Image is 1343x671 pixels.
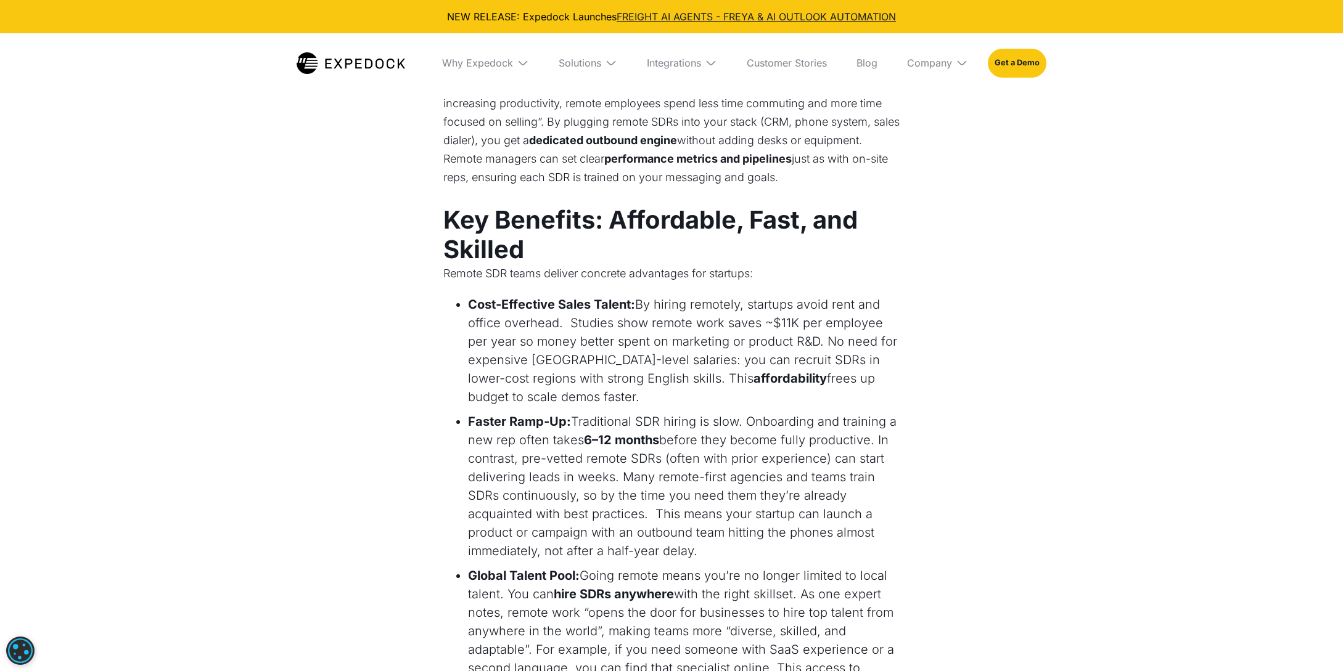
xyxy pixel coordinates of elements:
a: FREIGHT AI AGENTS - FREYA & AI OUTLOOK AUTOMATION [617,10,896,23]
iframe: Chat Widget [1133,538,1343,671]
strong: dedicated outbound engine [529,134,677,147]
div: Why Expedock [432,33,539,92]
div: Integrations [637,33,727,92]
p: Remote SDR teams deliver concrete advantages for startups: [443,264,900,283]
h3: Key Benefits: Affordable, Fast, and Skilled [443,205,900,264]
strong: affordability [754,371,827,386]
p: ‍ [443,187,900,205]
strong: 6–12 months [584,433,659,447]
div: Integrations [647,57,701,69]
a: Customer Stories [737,33,837,92]
div: Company [907,57,952,69]
li: By hiring remotely, startups avoid rent and office overhead. Studies show remote work saves ~$11K... [468,295,900,406]
strong: Faster Ramp-Up: [468,414,571,429]
strong: hire SDRs anywhere [554,587,674,601]
a: Blog [847,33,887,92]
div: Solutions [559,57,601,69]
strong: Cost-Effective Sales Talent: [468,297,635,312]
div: NEW RELEASE: Expedock Launches [10,10,1333,23]
div: Company [897,33,978,92]
div: Solutions [549,33,627,92]
li: Traditional SDR hiring is slow. Onboarding and training a new rep often takes before they become ... [468,412,900,560]
div: Why Expedock [442,57,513,69]
strong: performance metrics and pipelines [604,152,792,165]
a: Get a Demo [988,49,1046,77]
strong: Global Talent Pool: [468,568,580,583]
